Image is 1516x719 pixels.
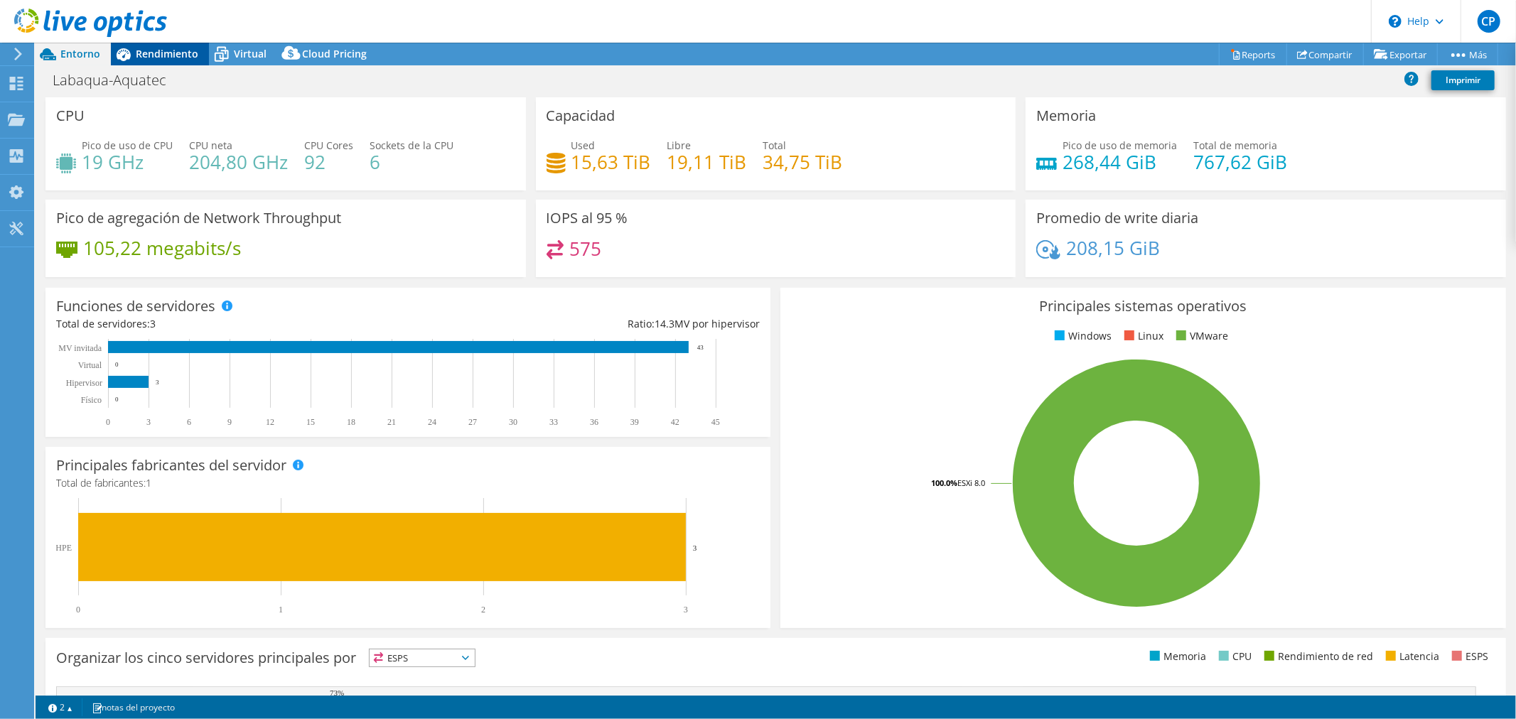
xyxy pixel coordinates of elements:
[1431,70,1495,90] a: Imprimir
[60,47,100,60] span: Entorno
[1146,649,1206,664] li: Memoria
[302,47,367,60] span: Cloud Pricing
[1121,328,1163,344] li: Linux
[1478,10,1500,33] span: CP
[763,139,787,152] span: Total
[304,139,353,152] span: CPU Cores
[370,154,453,170] h4: 6
[56,210,341,226] h3: Pico de agregación de Network Throughput
[187,417,191,427] text: 6
[58,343,102,353] text: MV invitada
[115,396,119,403] text: 0
[387,417,396,427] text: 21
[693,544,697,552] text: 3
[266,417,274,427] text: 12
[370,649,475,666] span: ESPS
[330,688,344,697] text: 73%
[571,154,651,170] h4: 15,63 TiB
[1219,43,1287,65] a: Reports
[684,605,688,615] text: 3
[189,139,232,152] span: CPU neta
[1448,649,1488,664] li: ESPS
[1063,139,1177,152] span: Pico de uso de memoria
[82,154,173,170] h4: 19 GHz
[55,543,72,553] text: HPE
[630,417,639,427] text: 39
[791,298,1495,314] h3: Principales sistemas operativos
[1363,43,1438,65] a: Exportar
[115,361,119,368] text: 0
[481,605,485,615] text: 2
[408,316,760,332] div: Ratio: MV por hipervisor
[509,417,517,427] text: 30
[1215,649,1252,664] li: CPU
[468,417,477,427] text: 27
[1063,154,1177,170] h4: 268,44 GiB
[697,344,704,351] text: 43
[146,417,151,427] text: 3
[56,475,760,491] h4: Total de fabricantes:
[76,605,80,615] text: 0
[46,72,188,88] h1: Labaqua-Aquatec
[571,139,596,152] span: Used
[1286,43,1364,65] a: Compartir
[78,360,102,370] text: Virtual
[547,108,615,124] h3: Capacidad
[156,379,159,386] text: 3
[711,417,720,427] text: 45
[1382,649,1439,664] li: Latencia
[549,417,558,427] text: 33
[957,477,985,488] tspan: ESXi 8.0
[1389,15,1402,28] svg: \n
[1051,328,1112,344] li: Windows
[1261,649,1373,664] li: Rendimiento de red
[1036,210,1198,226] h3: Promedio de write diaria
[234,47,267,60] span: Virtual
[590,417,598,427] text: 36
[227,417,232,427] text: 9
[1193,154,1287,170] h4: 767,62 GiB
[146,476,151,490] span: 1
[306,417,315,427] text: 15
[931,477,957,488] tspan: 100.0%
[82,698,185,716] a: notas del proyecto
[370,139,453,152] span: Sockets de la CPU
[667,139,692,152] span: Libre
[763,154,843,170] h4: 34,75 TiB
[106,417,110,427] text: 0
[667,154,747,170] h4: 19,11 TiB
[1193,139,1277,152] span: Total de memoria
[81,395,102,405] tspan: Físico
[569,241,601,256] h4: 575
[547,210,628,226] h3: IOPS al 95 %
[1066,240,1160,256] h4: 208,15 GiB
[82,139,173,152] span: Pico de uso de CPU
[38,698,82,716] a: 2
[279,605,283,615] text: 1
[136,47,198,60] span: Rendimiento
[150,317,156,330] span: 3
[304,154,353,170] h4: 92
[56,316,408,332] div: Total de servidores:
[56,298,215,314] h3: Funciones de servidores
[655,317,674,330] span: 14.3
[428,417,436,427] text: 24
[1173,328,1228,344] li: VMware
[83,240,241,256] h4: 105,22 megabits/s
[347,417,355,427] text: 18
[66,378,102,388] text: Hipervisor
[1437,43,1498,65] a: Más
[671,417,679,427] text: 42
[1036,108,1096,124] h3: Memoria
[56,458,286,473] h3: Principales fabricantes del servidor
[189,154,288,170] h4: 204,80 GHz
[56,108,85,124] h3: CPU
